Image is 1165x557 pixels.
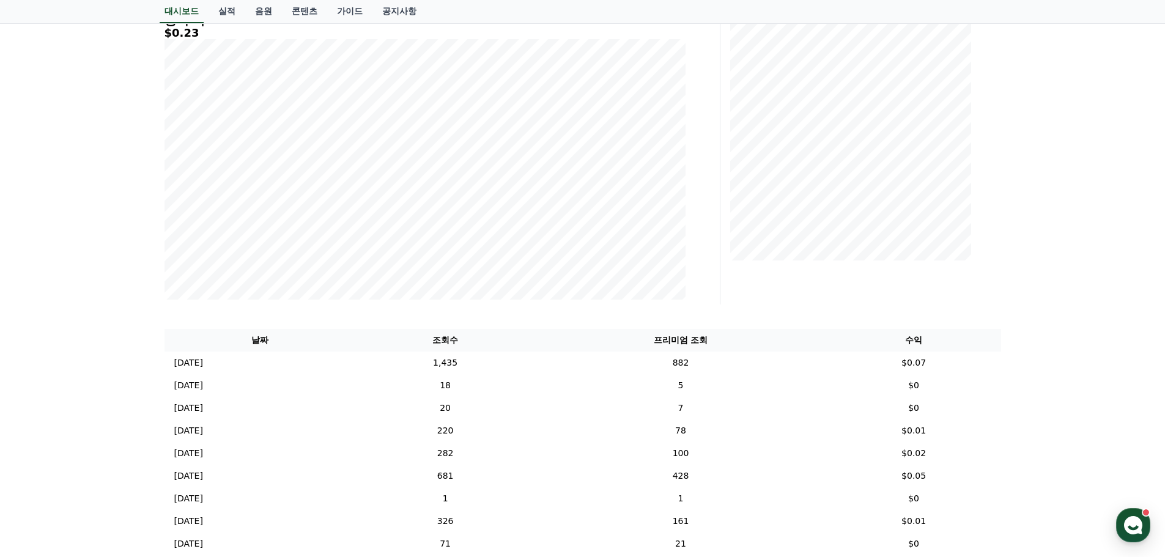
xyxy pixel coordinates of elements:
[174,447,203,460] p: [DATE]
[356,465,534,487] td: 681
[534,329,826,352] th: 프리미엄 조회
[827,487,1001,510] td: $0
[356,352,534,374] td: 1,435
[174,356,203,369] p: [DATE]
[534,465,826,487] td: 428
[165,329,356,352] th: 날짜
[534,533,826,555] td: 21
[534,510,826,533] td: 161
[827,329,1001,352] th: 수익
[534,442,826,465] td: 100
[534,397,826,419] td: 7
[356,419,534,442] td: 220
[827,352,1001,374] td: $0.07
[39,406,46,416] span: 홈
[158,388,235,418] a: 설정
[4,388,81,418] a: 홈
[174,424,203,437] p: [DATE]
[534,419,826,442] td: 78
[112,407,127,416] span: 대화
[174,537,203,550] p: [DATE]
[174,470,203,482] p: [DATE]
[356,510,534,533] td: 326
[165,27,686,39] h5: $0.23
[356,329,534,352] th: 조회수
[189,406,204,416] span: 설정
[827,533,1001,555] td: $0
[827,465,1001,487] td: $0.05
[356,533,534,555] td: 71
[356,397,534,419] td: 20
[174,379,203,392] p: [DATE]
[174,515,203,528] p: [DATE]
[827,397,1001,419] td: $0
[827,419,1001,442] td: $0.01
[534,352,826,374] td: 882
[174,492,203,505] p: [DATE]
[827,374,1001,397] td: $0
[174,402,203,415] p: [DATE]
[356,442,534,465] td: 282
[81,388,158,418] a: 대화
[534,487,826,510] td: 1
[356,374,534,397] td: 18
[534,374,826,397] td: 5
[827,510,1001,533] td: $0.01
[356,487,534,510] td: 1
[827,442,1001,465] td: $0.02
